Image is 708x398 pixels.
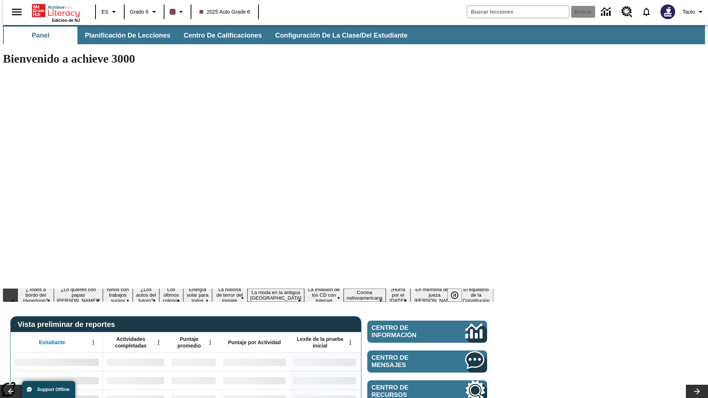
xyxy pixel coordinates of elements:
[39,339,66,346] span: Estudiante
[171,336,207,349] span: Puntaje promedio
[103,371,168,390] div: Sin datos,
[247,289,305,302] button: Diapositiva 8 La moda en la antigua Roma
[447,289,462,302] button: Pausar
[4,27,77,44] button: Panel
[372,354,443,369] span: Centro de mensajes
[228,339,281,346] span: Puntaje por Actividad
[680,5,708,18] button: Perfil/Configuración
[199,8,250,16] span: 2025 Auto Grade 6
[269,27,413,44] button: Configuración de la clase/del estudiante
[32,31,49,40] span: Panel
[367,321,487,343] a: Centro de información
[101,8,108,16] span: ES
[88,337,99,348] button: Abrir menú
[184,31,262,40] span: Centro de calificaciones
[107,336,155,349] span: Actividades completadas
[103,353,168,371] div: Sin datos,
[275,31,407,40] span: Configuración de la clase/del estudiante
[447,289,469,302] div: Pausar
[293,336,347,349] span: Lexile de la prueba inicial
[597,2,617,22] a: Centro de información
[656,2,680,21] button: Escoja un nuevo avatar
[212,286,247,304] button: Diapositiva 7 La historia de terror del tomate
[178,27,268,44] button: Centro de calificaciones
[168,371,219,390] div: Sin datos,
[159,286,183,304] button: Diapositiva 5 Los últimos colonos
[459,286,493,304] button: Diapositiva 13 El equilibrio de la Constitución
[167,5,188,18] button: El color de la clase es café oscuro. Cambiar el color de la clase.
[18,286,54,304] button: Diapositiva 1 ¿Todos a bordo del Hyperloop?
[3,25,705,44] div: Subbarra de navegación
[18,320,119,329] span: Vista preliminar de reportes
[32,3,80,18] a: Portada
[98,5,122,18] button: Lenguaje: ES, Selecciona un idioma
[6,1,28,23] button: Abrir el menú lateral
[37,387,69,392] span: Support Offline
[683,8,695,16] span: Tauto
[22,381,75,398] button: Support Offline
[79,27,176,44] button: Planificación de lecciones
[660,4,675,19] img: Avatar
[127,5,162,18] button: Grado: Grado 6, Elige un grado
[617,2,637,22] a: Centro de recursos, Se abrirá en una pestaña nueva.
[32,3,80,22] div: Portada
[686,385,708,398] button: Carrusel de lecciones, seguir
[467,6,569,18] input: Buscar campo
[85,31,170,40] span: Planificación de lecciones
[345,337,356,348] button: Abrir menú
[410,286,458,304] button: Diapositiva 12 En memoria de la jueza O'Connor
[205,337,216,348] button: Abrir menú
[304,286,343,304] button: Diapositiva 9 La invasión de los CD con Internet
[130,8,149,16] span: Grado 6
[103,286,133,304] button: Diapositiva 3 Niños con trabajos sucios
[54,286,103,304] button: Diapositiva 2 ¿Lo quieres con papas fritas?
[637,2,656,21] a: Notificaciones
[153,337,164,348] button: Abrir menú
[52,18,80,22] span: Edición de NJ
[3,27,414,44] div: Subbarra de navegación
[386,286,411,304] button: Diapositiva 11 ¡Hurra por el Día de la Constitución!
[367,350,487,373] a: Centro de mensajes
[3,52,493,66] h1: Bienvenido a achieve 3000
[183,286,212,304] button: Diapositiva 6 Energía solar para todos
[168,353,219,371] div: Sin datos,
[372,324,441,339] span: Centro de información
[344,289,386,302] button: Diapositiva 10 Cocina nativoamericana
[133,286,159,304] button: Diapositiva 4 ¿Los autos del futuro?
